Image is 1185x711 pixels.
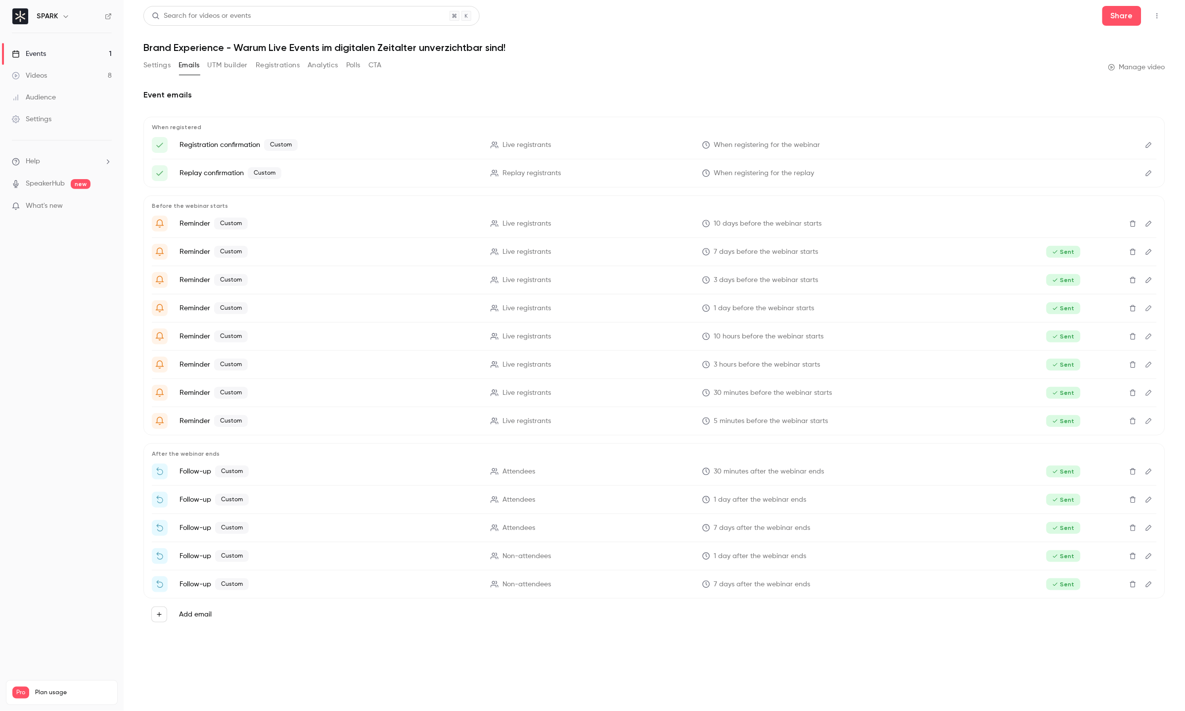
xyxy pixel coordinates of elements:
span: Custom [214,387,248,399]
li: Bist du bereit? In wenigen Tagen starten wir gemeinsam! [152,272,1157,288]
img: SPARK [12,8,28,24]
span: Sent [1047,302,1081,314]
button: Edit [1141,216,1157,232]
span: Live registrants [502,275,551,285]
p: Follow-up [180,522,479,534]
span: Custom [215,578,249,590]
button: Edit [1141,244,1157,260]
span: Live registrants [502,303,551,314]
button: Edit [1141,464,1157,479]
span: Live registrants [502,140,551,150]
p: Follow-up [180,578,479,590]
span: 7 days after the webinar ends [714,523,811,533]
span: Custom [214,415,248,427]
button: Analytics [308,57,338,73]
span: Sent [1047,466,1081,477]
span: Live registrants [502,360,551,370]
button: Delete [1125,300,1141,316]
span: Sent [1047,331,1081,342]
li: Webinar verpasst? Wir hätten da noch was für dich! [152,576,1157,592]
span: Live registrants [502,416,551,427]
p: Follow-up [180,550,479,562]
p: Follow-up [180,466,479,477]
span: 30 minutes after the webinar ends [714,467,824,477]
button: Edit [1141,137,1157,153]
span: 3 days before the webinar starts [714,275,819,285]
li: Jetzt exklusiven Platz sichern! [152,492,1157,508]
button: Edit [1141,520,1157,536]
span: Plan usage [35,689,111,697]
div: Events [12,49,46,59]
li: Deine Anmeldung zum Webinar „Brand Experience – Warum Live Events im digitalen Zeitalter unverzic... [152,165,1157,181]
button: Edit [1141,329,1157,344]
button: Settings [143,57,171,73]
span: 7 days after the webinar ends [714,579,811,590]
button: Delete [1125,576,1141,592]
span: 10 days before the webinar starts [714,219,822,229]
span: Live registrants [502,388,551,398]
li: Sie sind dabei! So holen Sie das Meiste aus unserem Webinar. [152,137,1157,153]
span: Live registrants [502,332,551,342]
button: Delete [1125,548,1141,564]
button: Delete [1125,520,1141,536]
span: Custom [214,246,248,258]
p: Before the webinar starts [152,202,1157,210]
span: When registering for the replay [714,168,815,179]
button: Edit [1141,576,1157,592]
p: Reminder [180,359,479,371]
p: When registered [152,123,1157,131]
button: Share [1102,6,1141,26]
span: Custom [215,494,249,506]
div: Audience [12,93,56,102]
button: Edit [1141,548,1157,564]
li: Dein persönlicher Platz wartet – noch bis Sonntag! [152,520,1157,536]
p: Reminder [180,387,479,399]
span: Sent [1047,387,1081,399]
span: 7 days before the webinar starts [714,247,819,257]
span: 3 hours before the webinar starts [714,360,820,370]
li: Heute ist es so weit – dein exklusives Webinar startet in Kürze! [152,385,1157,401]
span: Custom [248,167,281,179]
p: Reminder [180,415,479,427]
button: Edit [1141,357,1157,373]
span: Sent [1047,415,1081,427]
span: 30 minutes before the webinar starts [714,388,832,398]
div: Settings [12,114,51,124]
span: Custom [215,466,249,477]
span: Pro [12,687,29,699]
span: Help [26,156,40,167]
h2: Event emails [143,89,1165,101]
button: Delete [1125,492,1141,508]
span: Attendees [502,523,535,533]
span: Live registrants [502,219,551,229]
button: CTA [368,57,382,73]
p: Reminder [180,218,479,230]
label: Add email [179,610,212,619]
div: Search for videos or events [152,11,251,21]
li: Bist du bereit? In wenigen Stunden starten wir gemeinsam! [152,300,1157,316]
span: Custom [214,331,248,342]
span: 1 day after the webinar ends [714,495,807,505]
span: Sent [1047,550,1081,562]
p: After the webinar ends [152,450,1157,458]
button: Edit [1141,385,1157,401]
span: Attendees [502,467,535,477]
li: Heute ist es so weit – dein exklusives Webinar startet in Kürze! [152,357,1157,373]
span: Non-attendees [502,579,551,590]
button: Edit [1141,300,1157,316]
button: Delete [1125,216,1141,232]
span: Sent [1047,359,1081,371]
button: Delete [1125,357,1141,373]
span: 10 hours before the webinar starts [714,332,824,342]
div: Videos [12,71,47,81]
p: Reminder [180,274,479,286]
li: Bist du bereit? In wenigen Tagen starten wir gemeinsam! [152,244,1157,260]
span: Custom [214,274,248,286]
button: Polls [346,57,361,73]
a: Manage video [1108,62,1165,72]
button: Delete [1125,244,1141,260]
span: Custom [214,359,248,371]
li: Danke fürs Dabeisein – das war erst der Anfang! [152,464,1157,479]
span: 5 minutes before the webinar starts [714,416,828,427]
button: Delete [1125,329,1141,344]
